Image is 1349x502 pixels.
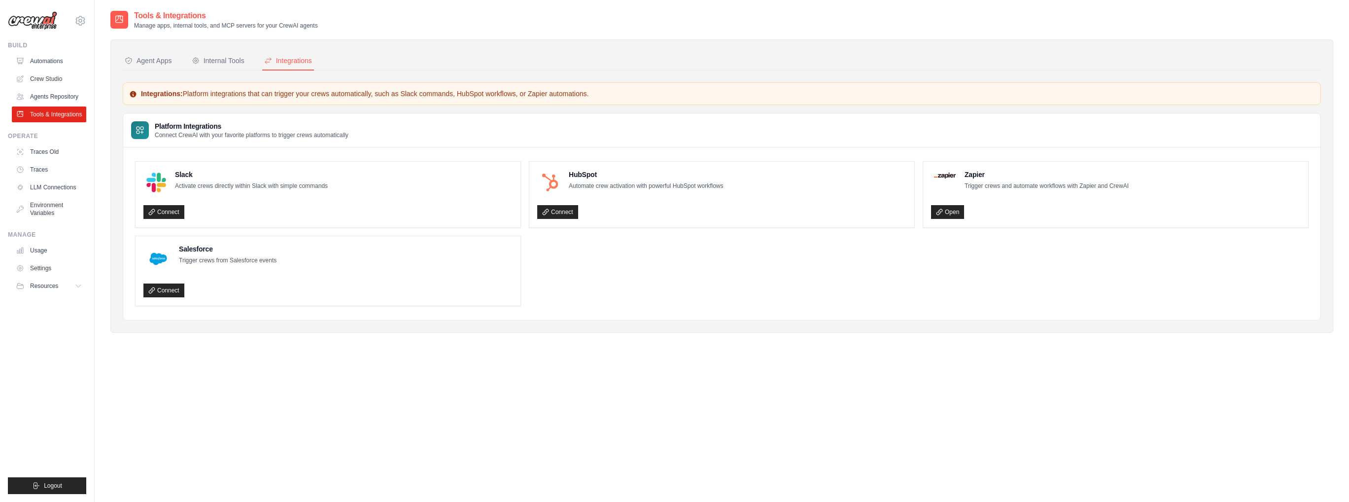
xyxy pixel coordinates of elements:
div: Build [8,41,86,49]
p: Trigger crews from Salesforce events [179,256,277,266]
strong: Integrations: [141,90,183,98]
a: Crew Studio [12,71,86,87]
a: Usage [12,243,86,258]
p: Manage apps, internal tools, and MCP servers for your CrewAI agents [134,22,318,30]
a: Connect [537,205,578,219]
p: Activate crews directly within Slack with simple commands [175,181,328,191]
h3: Platform Integrations [155,121,348,131]
a: Connect [143,205,184,219]
div: Integrations [264,56,312,66]
h4: Slack [175,170,328,179]
a: Settings [12,260,86,276]
p: Connect CrewAI with your favorite platforms to trigger crews automatically [155,131,348,139]
button: Agent Apps [123,52,174,71]
h4: Salesforce [179,244,277,254]
a: Agents Repository [12,89,86,105]
img: Slack Logo [146,173,166,192]
p: Trigger crews and automate workflows with Zapier and CrewAI [965,181,1129,191]
a: Traces Old [12,144,86,160]
button: Resources [12,278,86,294]
button: Internal Tools [190,52,246,71]
div: Internal Tools [192,56,244,66]
a: Automations [12,53,86,69]
button: Integrations [262,52,314,71]
img: Zapier Logo [934,173,956,179]
img: HubSpot Logo [540,173,560,192]
a: Environment Variables [12,197,86,221]
img: Logo [8,11,57,30]
a: Connect [143,284,184,297]
button: Logout [8,477,86,494]
img: Salesforce Logo [146,247,170,271]
div: Manage [8,231,86,239]
h2: Tools & Integrations [134,10,318,22]
h4: HubSpot [569,170,723,179]
span: Resources [30,282,58,290]
a: Traces [12,162,86,178]
a: Tools & Integrations [12,107,86,122]
a: LLM Connections [12,179,86,195]
div: Agent Apps [125,56,172,66]
h4: Zapier [965,170,1129,179]
p: Automate crew activation with powerful HubSpot workflows [569,181,723,191]
div: Operate [8,132,86,140]
a: Open [931,205,964,219]
p: Platform integrations that can trigger your crews automatically, such as Slack commands, HubSpot ... [129,89,1314,99]
span: Logout [44,482,62,490]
